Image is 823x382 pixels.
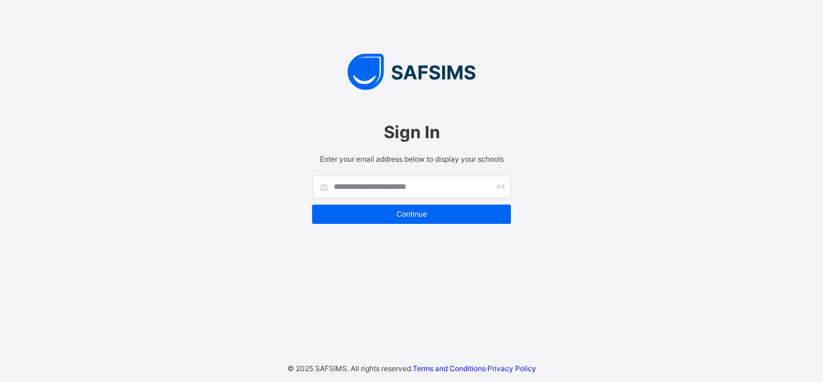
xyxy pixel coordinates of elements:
span: © 2025 SAFSIMS. All rights reserved. [287,364,413,373]
a: Terms and Conditions [413,364,486,373]
img: SAFSIMS Logo [300,54,523,90]
span: Enter your email address below to display your schools [312,154,511,164]
span: · [413,364,536,373]
a: Privacy Policy [487,364,536,373]
span: Continue [321,209,502,218]
span: Sign In [312,122,511,142]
